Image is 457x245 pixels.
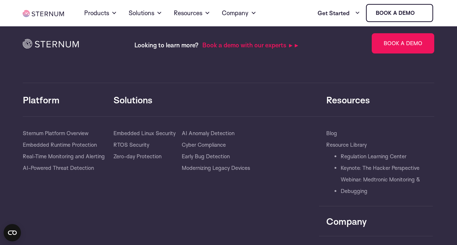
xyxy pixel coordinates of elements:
[23,151,105,162] a: Real-Time Monitoring and Alerting
[23,128,89,139] a: Sternum Platform Overview
[23,139,97,151] a: Embedded Runtime Protection
[341,162,419,174] a: Keynote: The Hacker Perspective
[326,94,433,106] h3: Resources
[366,4,433,22] a: Book a demo
[341,174,433,197] a: Webinar: Medtronic Monitoring & Debugging
[372,33,434,53] a: Book a Demo
[326,128,337,139] a: Blog
[418,10,423,16] img: sternum iot
[23,39,79,48] img: icon
[182,151,230,162] a: Early Bug Detection
[182,128,234,139] a: AI Anomaly Detection
[23,162,94,174] a: AI-Powered Threat Detection
[4,224,21,241] button: Open CMP widget
[326,139,367,151] a: Resource Library
[113,139,149,151] a: RTOS Security
[23,94,113,106] h3: Platform
[134,41,199,49] span: Looking to learn more?
[341,151,406,162] a: Regulation Learning Center
[113,94,319,106] h3: Solutions
[113,128,176,139] a: Embedded Linux Security
[182,162,250,174] a: Modernizing Legacy Devices
[182,139,226,151] a: Cyber Compliance
[318,6,360,20] a: Get Started
[202,41,299,49] span: Book a demo with our experts ►►
[113,151,161,162] a: Zero-day Protection
[326,215,433,227] h3: Company
[23,10,64,17] img: sternum iot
